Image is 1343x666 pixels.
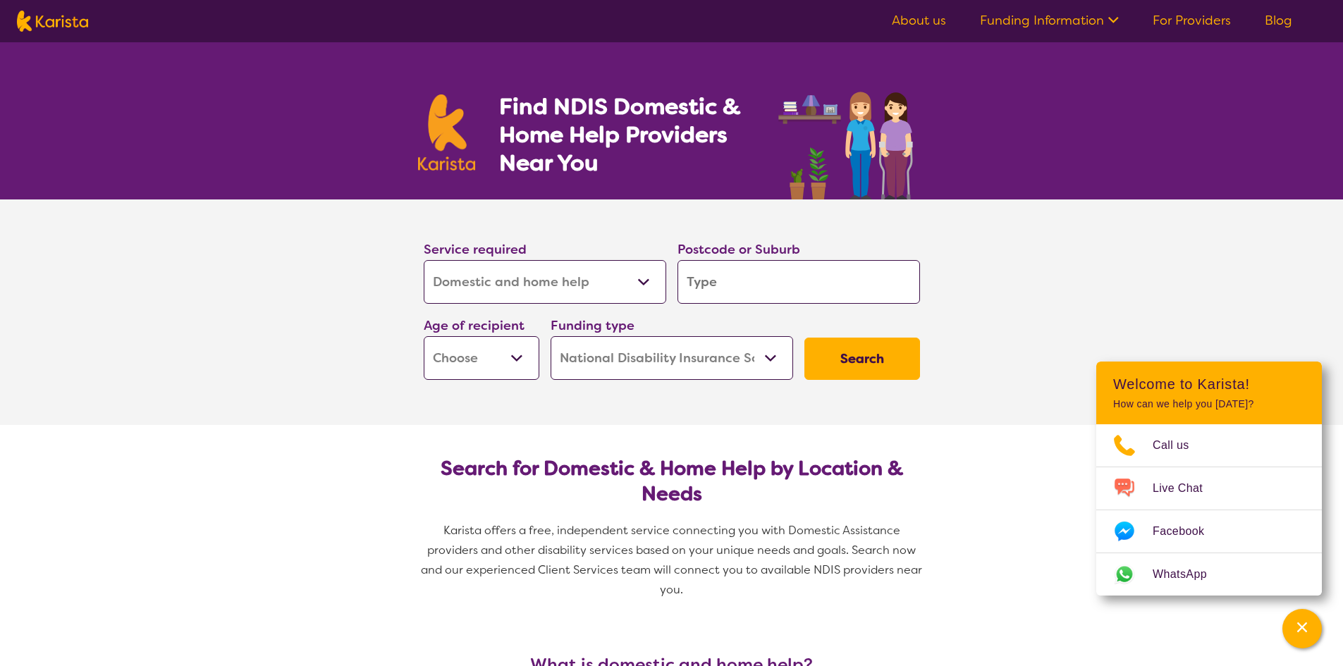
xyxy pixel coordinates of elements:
div: Channel Menu [1096,362,1322,596]
span: Karista offers a free, independent service connecting you with Domestic Assistance providers and ... [421,523,925,597]
ul: Choose channel [1096,424,1322,596]
input: Type [677,260,920,304]
span: Facebook [1153,521,1221,542]
img: Karista logo [17,11,88,32]
span: WhatsApp [1153,564,1224,585]
h2: Welcome to Karista! [1113,376,1305,393]
a: Web link opens in a new tab. [1096,553,1322,596]
h1: Find NDIS Domestic & Home Help Providers Near You [499,92,760,177]
a: Blog [1265,12,1292,29]
button: Search [804,338,920,380]
h2: Search for Domestic & Home Help by Location & Needs [435,456,909,507]
label: Funding type [551,317,634,334]
a: For Providers [1153,12,1231,29]
a: Funding Information [980,12,1119,29]
span: Call us [1153,435,1206,456]
label: Service required [424,241,527,258]
span: Live Chat [1153,478,1220,499]
button: Channel Menu [1282,609,1322,648]
label: Age of recipient [424,317,525,334]
img: Karista logo [418,94,476,171]
a: About us [892,12,946,29]
img: domestic-help [774,76,925,199]
p: How can we help you [DATE]? [1113,398,1305,410]
label: Postcode or Suburb [677,241,800,258]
